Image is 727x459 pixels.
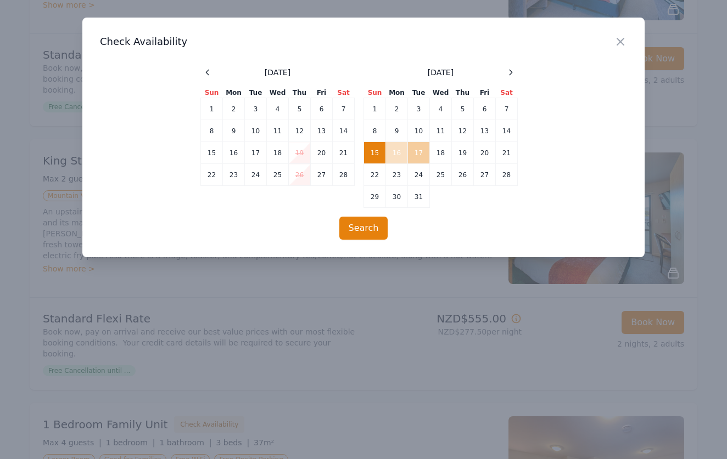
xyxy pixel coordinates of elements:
td: 6 [311,98,333,120]
td: 23 [223,164,245,186]
td: 23 [386,164,408,186]
td: 17 [245,142,267,164]
td: 30 [386,186,408,208]
th: Mon [386,88,408,98]
td: 13 [474,120,496,142]
td: 25 [430,164,452,186]
td: 4 [267,98,289,120]
td: 16 [386,142,408,164]
th: Fri [474,88,496,98]
td: 16 [223,142,245,164]
td: 14 [496,120,518,142]
td: 14 [333,120,355,142]
td: 2 [223,98,245,120]
th: Wed [267,88,289,98]
button: Search [339,217,388,240]
td: 26 [452,164,474,186]
th: Fri [311,88,333,98]
td: 20 [311,142,333,164]
td: 20 [474,142,496,164]
td: 9 [386,120,408,142]
th: Tue [408,88,430,98]
td: 12 [289,120,311,142]
td: 21 [333,142,355,164]
th: Sat [333,88,355,98]
td: 12 [452,120,474,142]
th: Mon [223,88,245,98]
td: 3 [245,98,267,120]
td: 6 [474,98,496,120]
th: Sat [496,88,518,98]
th: Sun [201,88,223,98]
td: 28 [496,164,518,186]
td: 4 [430,98,452,120]
td: 19 [452,142,474,164]
td: 11 [430,120,452,142]
td: 26 [289,164,311,186]
td: 27 [311,164,333,186]
td: 5 [452,98,474,120]
td: 7 [496,98,518,120]
td: 8 [364,120,386,142]
td: 10 [408,120,430,142]
td: 29 [364,186,386,208]
span: [DATE] [265,67,290,78]
td: 18 [430,142,452,164]
td: 3 [408,98,430,120]
td: 15 [364,142,386,164]
td: 1 [201,98,223,120]
th: Wed [430,88,452,98]
td: 31 [408,186,430,208]
td: 24 [408,164,430,186]
th: Tue [245,88,267,98]
td: 7 [333,98,355,120]
td: 22 [201,164,223,186]
td: 13 [311,120,333,142]
td: 27 [474,164,496,186]
h3: Check Availability [100,35,627,48]
td: 22 [364,164,386,186]
td: 21 [496,142,518,164]
td: 2 [386,98,408,120]
td: 11 [267,120,289,142]
td: 24 [245,164,267,186]
td: 17 [408,142,430,164]
td: 18 [267,142,289,164]
td: 19 [289,142,311,164]
th: Thu [452,88,474,98]
td: 5 [289,98,311,120]
td: 10 [245,120,267,142]
td: 28 [333,164,355,186]
td: 8 [201,120,223,142]
td: 15 [201,142,223,164]
td: 1 [364,98,386,120]
td: 25 [267,164,289,186]
th: Sun [364,88,386,98]
span: [DATE] [428,67,454,78]
td: 9 [223,120,245,142]
th: Thu [289,88,311,98]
